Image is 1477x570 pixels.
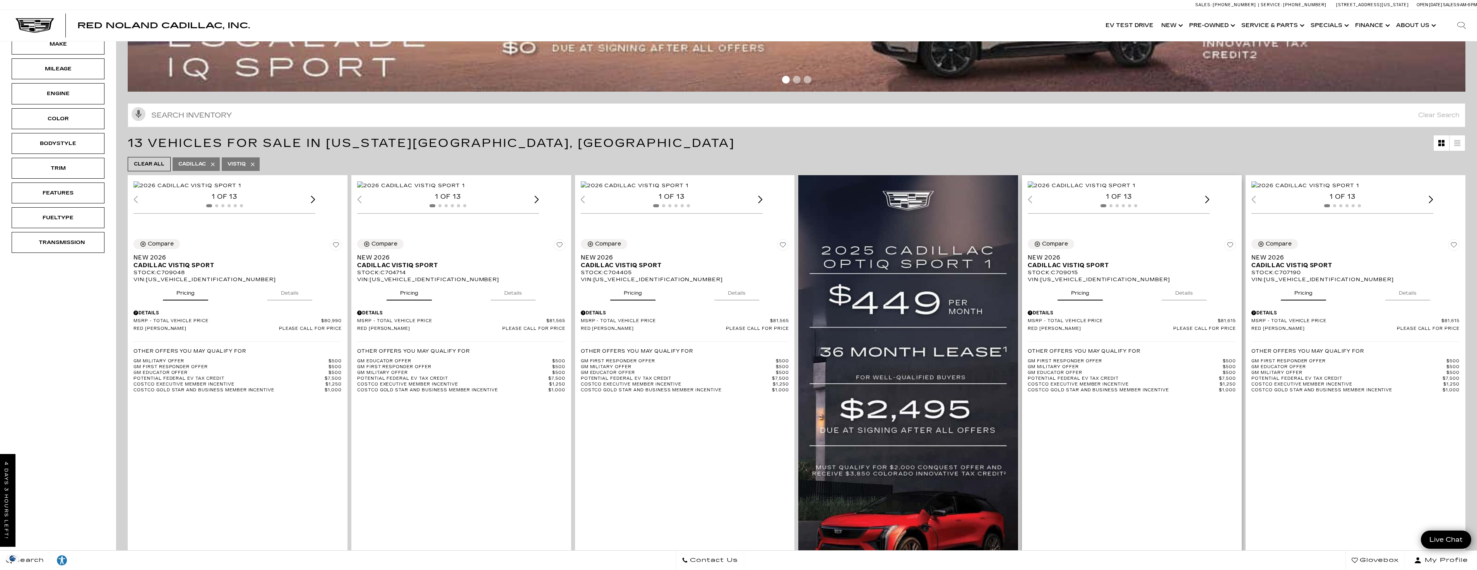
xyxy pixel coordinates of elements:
span: $500 [776,364,789,370]
div: 1 of 13 [133,193,315,201]
span: $500 [1446,370,1460,376]
a: GM First Responder Offer $500 [581,358,789,364]
span: Go to slide 2 [793,76,801,84]
a: GM Military Offer $500 [357,370,565,376]
a: New 2026Cadillac VISTIQ Sport [1251,254,1460,269]
button: pricing tab [610,283,655,300]
span: MSRP - Total Vehicle Price [357,318,546,324]
img: 2026 Cadillac VISTIQ Sport 1 [1251,181,1359,190]
span: $500 [329,370,342,376]
a: New 2026Cadillac VISTIQ Sport [1028,254,1236,269]
span: $1,250 [1443,382,1460,387]
button: Save Vehicle [777,239,789,254]
div: Stock : C707190 [1251,269,1460,276]
span: $500 [552,358,565,364]
div: Compare [1042,241,1068,247]
a: MSRP - Total Vehicle Price $80,990 [133,318,342,324]
span: $81,615 [1218,318,1236,324]
a: MSRP - Total Vehicle Price $81,565 [581,318,789,324]
a: Costco Gold Star and Business Member Incentive $1,000 [1028,387,1236,393]
span: $81,615 [1441,318,1460,324]
div: BodystyleBodystyle [12,133,104,154]
button: Save Vehicle [554,239,565,254]
div: 1 / 2 [357,181,539,190]
a: Explore your accessibility options [50,551,74,570]
a: GM Military Offer $500 [1028,364,1236,370]
div: Next slide [534,196,539,203]
span: GM Educator Offer [1251,364,1446,370]
span: Potential Federal EV Tax Credit [1028,376,1219,382]
a: GM First Responder Offer $500 [1028,358,1236,364]
span: $1,000 [1443,387,1460,393]
div: Pricing Details - New 2026 Cadillac VISTIQ Sport [581,309,789,316]
span: Cadillac VISTIQ Sport [1251,261,1454,269]
span: VISTIQ [228,159,246,169]
span: GM First Responder Offer [1251,358,1446,364]
div: 1 of 13 [1251,193,1433,201]
a: Red [PERSON_NAME] Please call for price [1251,326,1460,332]
div: Pricing Details - New 2026 Cadillac VISTIQ Sport [133,309,342,316]
span: $7,500 [548,376,565,382]
a: Glovebox [1345,551,1405,570]
img: 2026 Cadillac VISTIQ Sport 1 [357,181,465,190]
button: Compare Vehicle [581,239,627,249]
div: FeaturesFeatures [12,183,104,203]
img: Cadillac Dark Logo with Cadillac White Text [15,18,54,33]
a: New 2026Cadillac VISTIQ Sport [357,254,565,269]
div: 1 of 13 [1028,193,1210,201]
span: Costco Executive Member Incentive [133,382,325,387]
div: Color [39,114,77,123]
div: FueltypeFueltype [12,207,104,228]
span: Contact Us [688,555,738,566]
a: New 2026Cadillac VISTIQ Sport [133,254,342,269]
button: details tab [1385,283,1430,300]
a: Red [PERSON_NAME] Please call for price [581,326,789,332]
span: Please call for price [1173,326,1236,332]
span: Potential Federal EV Tax Credit [1251,376,1443,382]
div: VIN: [US_VEHICLE_IDENTIFICATION_NUMBER] [1028,276,1236,283]
div: Engine [39,89,77,98]
a: Costco Gold Star and Business Member Incentive $1,000 [133,387,342,393]
span: $1,000 [325,387,342,393]
div: ColorColor [12,108,104,129]
a: Potential Federal EV Tax Credit $7,500 [1251,376,1460,382]
div: MakeMake [12,34,104,55]
span: $500 [1223,364,1236,370]
a: Costco Executive Member Incentive $1,250 [133,382,342,387]
input: Search Inventory [128,103,1465,127]
span: $1,250 [773,382,789,387]
div: Stock : C704405 [581,269,789,276]
span: $1,000 [548,387,565,393]
a: Costco Executive Member Incentive $1,250 [1028,382,1236,387]
div: Explore your accessibility options [50,555,74,566]
p: Other Offers You May Qualify For [133,348,246,355]
span: $500 [1446,364,1460,370]
a: Red [PERSON_NAME] Please call for price [1028,326,1236,332]
button: Open user profile menu [1405,551,1477,570]
a: Red [PERSON_NAME] Please call for price [357,326,565,332]
span: $7,500 [325,376,342,382]
a: Costco Gold Star and Business Member Incentive $1,000 [581,387,789,393]
span: Service: [1261,2,1282,7]
button: Save Vehicle [330,239,342,254]
span: MSRP - Total Vehicle Price [133,318,321,324]
span: $500 [329,358,342,364]
a: GM Educator Offer $500 [357,358,565,364]
span: GM First Responder Offer [133,364,329,370]
p: Other Offers You May Qualify For [1251,348,1364,355]
span: Red [PERSON_NAME] [133,326,279,332]
button: details tab [491,283,536,300]
img: 2026 Cadillac VISTIQ Sport 1 [133,181,241,190]
span: $500 [1223,358,1236,364]
span: $1,000 [772,387,789,393]
span: $1,250 [1220,382,1236,387]
span: Cadillac [178,159,206,169]
div: Stock : C704714 [357,269,565,276]
div: Stock : C709048 [133,269,342,276]
button: Compare Vehicle [357,239,404,249]
a: GM Educator Offer $500 [581,370,789,376]
span: $81,565 [546,318,565,324]
a: MSRP - Total Vehicle Price $81,615 [1028,318,1236,324]
div: TransmissionTransmission [12,232,104,253]
a: Costco Executive Member Incentive $1,250 [357,382,565,387]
